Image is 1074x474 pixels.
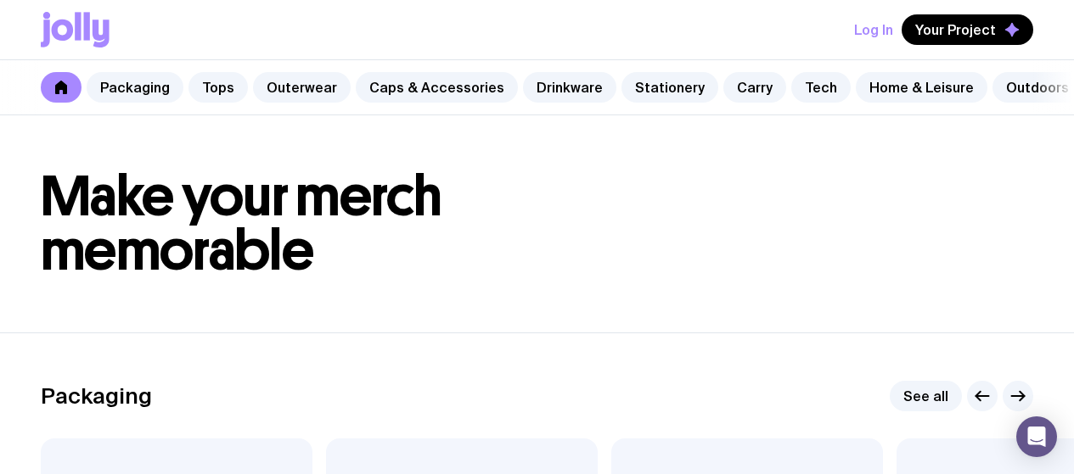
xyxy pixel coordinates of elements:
a: See all [890,381,962,411]
a: Home & Leisure [856,72,987,103]
a: Tops [188,72,248,103]
span: Make your merch memorable [41,163,442,284]
span: Your Project [915,21,996,38]
a: Caps & Accessories [356,72,518,103]
a: Stationery [621,72,718,103]
a: Outerwear [253,72,351,103]
a: Packaging [87,72,183,103]
div: Open Intercom Messenger [1016,416,1057,457]
a: Drinkware [523,72,616,103]
a: Carry [723,72,786,103]
button: Log In [854,14,893,45]
a: Tech [791,72,851,103]
button: Your Project [902,14,1033,45]
h2: Packaging [41,383,152,409]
